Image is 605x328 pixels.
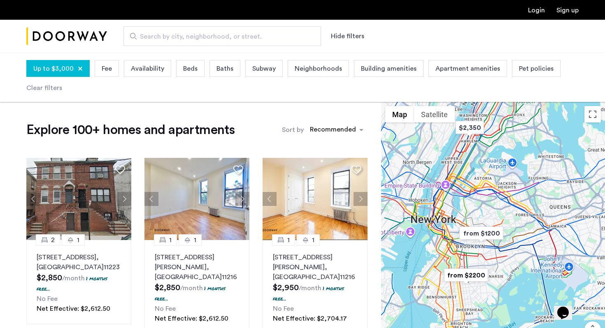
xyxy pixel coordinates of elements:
[131,64,164,74] span: Availability
[414,106,455,122] button: Show satellite imagery
[37,305,110,312] span: Net Effective: $2,612.50
[144,192,158,206] button: Previous apartment
[194,235,196,245] span: 1
[273,252,357,282] p: [STREET_ADDRESS][PERSON_NAME] 11216
[77,235,79,245] span: 1
[117,192,131,206] button: Next apartment
[263,158,368,240] img: 2012_638680375038796762.jpeg
[155,305,176,312] span: No Fee
[235,192,249,206] button: Next apartment
[263,192,277,206] button: Previous apartment
[554,295,580,320] iframe: chat widget
[144,158,250,240] img: 2012_638521834379697165.jpeg
[26,83,62,93] div: Clear filters
[309,125,356,136] div: Recommended
[299,285,321,291] sub: /month
[33,64,74,74] span: Up to $3,000
[26,158,132,240] img: 2016_638484664599997863.jpeg
[312,235,314,245] span: 1
[37,296,58,302] span: No Fee
[556,7,579,14] a: Registration
[584,106,601,122] button: Toggle fullscreen view
[26,21,107,52] img: logo
[519,64,554,74] span: Pet policies
[26,240,131,324] a: 21[STREET_ADDRESS], [GEOGRAPHIC_DATA]112231 months free...No FeeNet Effective: $2,612.50
[273,305,294,312] span: No Fee
[441,266,491,284] div: from $2200
[26,122,235,138] h1: Explore 100+ homes and apartments
[273,284,299,292] span: $2,950
[273,315,347,322] span: Net Effective: $2,704.17
[282,125,304,135] label: Sort by
[331,31,364,41] button: Show or hide filters
[37,274,62,282] span: $2,850
[62,275,85,282] sub: /month
[295,64,342,74] span: Neighborhoods
[123,26,321,46] input: Apartment Search
[102,64,112,74] span: Fee
[528,7,545,14] a: Login
[37,252,121,272] p: [STREET_ADDRESS] 11223
[180,285,203,291] sub: /month
[452,118,487,137] div: $2,350
[169,235,172,245] span: 1
[155,284,180,292] span: $2,850
[26,192,40,206] button: Previous apartment
[183,64,198,74] span: Beds
[51,235,55,245] span: 2
[155,315,228,322] span: Net Effective: $2,612.50
[385,106,414,122] button: Show street map
[456,224,507,243] div: from $1200
[140,32,298,42] span: Search by city, neighborhood, or street.
[361,64,417,74] span: Building amenities
[354,192,368,206] button: Next apartment
[306,122,368,137] ng-select: sort-apartment
[26,21,107,52] a: Cazamio Logo
[155,252,239,282] p: [STREET_ADDRESS][PERSON_NAME] 11216
[287,235,290,245] span: 1
[252,64,276,74] span: Subway
[216,64,233,74] span: Baths
[435,64,500,74] span: Apartment amenities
